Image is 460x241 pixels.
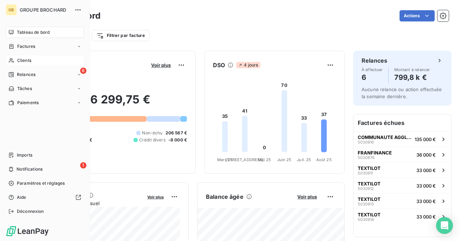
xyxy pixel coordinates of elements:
span: Montant à relancer [394,68,430,72]
span: TEXTILOT [358,212,381,217]
span: Voir plus [147,195,164,199]
h6: Balance âgée [206,192,244,201]
button: Actions [400,10,435,21]
button: TEXTILOT503091433 000 € [354,209,451,224]
a: Tâches [6,83,84,94]
button: Voir plus [149,62,173,68]
span: 5030914 [358,217,374,222]
span: TEXTILOT [358,196,381,202]
span: 33 000 € [416,167,436,173]
tspan: Mai 25 [258,157,271,162]
span: Chiffre d'affaires mensuel [40,199,142,207]
span: 33 000 € [416,198,436,204]
h6: Relances [362,56,387,65]
tspan: Juin 25 [277,157,292,162]
span: Voir plus [151,62,171,68]
span: Aide [17,194,26,201]
span: 135 000 € [415,137,436,142]
tspan: Mars 25 [217,157,233,162]
span: Crédit divers [139,137,166,143]
span: À effectuer [362,68,383,72]
span: 5030910 [358,140,374,144]
div: GB [6,4,17,15]
button: TEXTILOT503091333 000 € [354,193,451,209]
a: Factures [6,41,84,52]
button: TEXTILOT503091133 000 € [354,162,451,178]
div: Open Intercom Messenger [436,217,453,234]
span: TEXTILOT [358,181,381,186]
img: Logo LeanPay [6,226,49,237]
a: Tableau de bord [6,27,84,38]
span: GROUPE BROCHARD [20,7,70,13]
span: Paramètres et réglages [17,180,65,186]
span: Notifications [17,166,43,172]
span: 6 [80,68,86,74]
span: Imports [17,152,32,158]
span: Non-échu [142,130,162,136]
span: 5030911 [358,171,373,175]
button: TEXTILOT503091233 000 € [354,178,451,193]
button: FRANFINANCE503087636 000 € [354,147,451,162]
a: Paiements [6,97,84,108]
span: Paiements [17,100,39,106]
span: Aucune relance ou action effectuée la semaine dernière. [362,87,442,99]
button: Voir plus [145,194,166,200]
span: 33 000 € [416,214,436,220]
span: 5030912 [358,186,374,191]
a: Clients [6,55,84,66]
a: 6Relances [6,69,84,80]
tspan: Août 25 [316,157,332,162]
span: 206 567 € [166,130,187,136]
tspan: [STREET_ADDRESS] [226,157,264,162]
tspan: Juil. 25 [297,157,311,162]
h6: Factures échues [354,114,451,131]
span: Tâches [17,85,32,92]
span: 1 [80,162,86,169]
span: Relances [17,71,35,78]
button: Filtrer par facture [92,30,149,41]
span: 5030876 [358,156,375,160]
span: FRANFINANCE [358,150,392,156]
a: Imports [6,150,84,161]
button: COMMUNAUTE AGGLOMERATION [GEOGRAPHIC_DATA]5030910135 000 € [354,131,451,147]
span: 5030913 [358,202,374,206]
a: Paramètres et réglages [6,178,84,189]
span: 33 000 € [416,183,436,189]
span: -8 000 € [168,137,187,143]
span: COMMUNAUTE AGGLOMERATION [GEOGRAPHIC_DATA] [358,134,412,140]
span: 4 jours [236,62,260,68]
a: Aide [6,192,84,203]
span: Tableau de bord [17,29,50,36]
span: Factures [17,43,35,50]
h2: 876 299,75 € [40,93,187,114]
span: Déconnexion [17,208,44,215]
span: Voir plus [297,194,317,199]
span: TEXTILOT [358,165,381,171]
h4: 799,8 k € [394,72,430,83]
span: Clients [17,57,31,64]
button: Voir plus [295,194,319,200]
span: 36 000 € [416,152,436,158]
h4: 6 [362,72,383,83]
h6: DSO [213,61,225,69]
